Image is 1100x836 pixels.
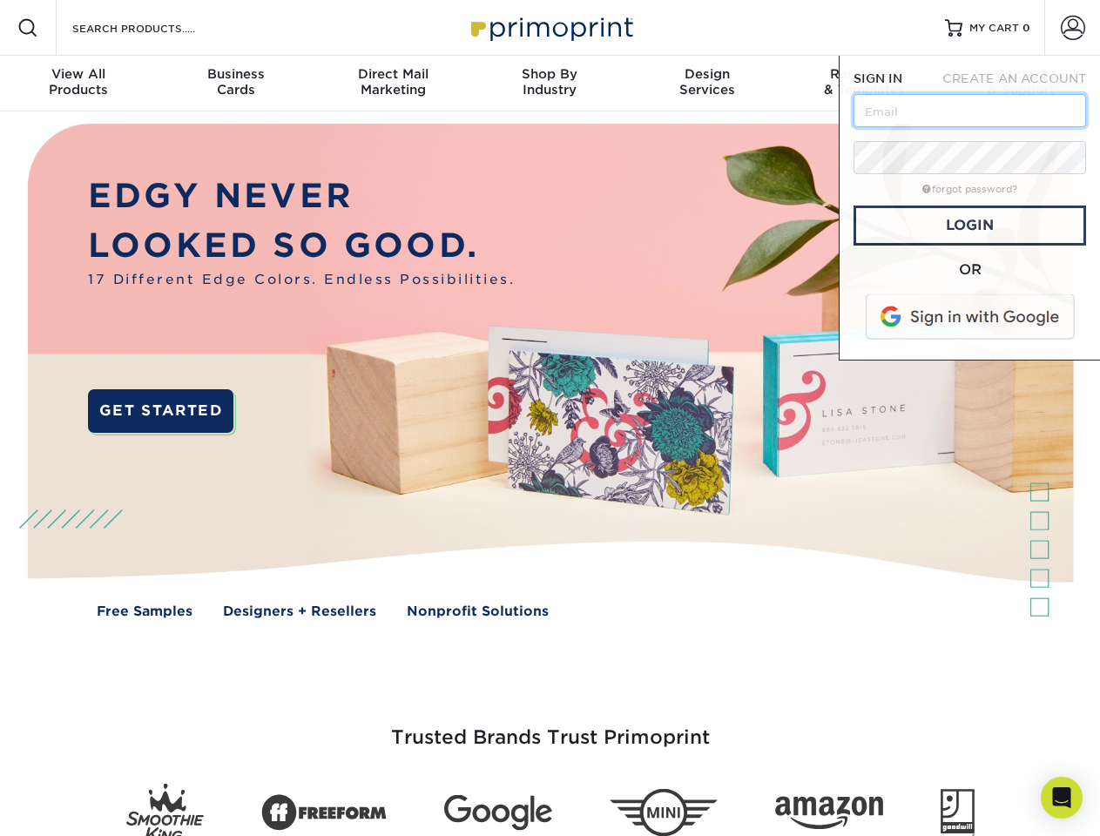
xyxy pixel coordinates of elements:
[854,94,1086,127] input: Email
[471,66,628,82] span: Shop By
[775,797,883,830] img: Amazon
[941,789,975,836] img: Goodwill
[223,602,376,622] a: Designers + Resellers
[922,184,1017,195] a: forgot password?
[4,783,148,830] iframe: Google Customer Reviews
[471,66,628,98] div: Industry
[463,9,638,46] img: Primoprint
[786,66,942,82] span: Resources
[71,17,240,38] input: SEARCH PRODUCTS.....
[854,206,1086,246] a: Login
[314,66,471,98] div: Marketing
[629,66,786,98] div: Services
[88,270,515,290] span: 17 Different Edge Colors. Endless Possibilities.
[471,56,628,111] a: Shop ByIndustry
[88,221,515,271] p: LOOKED SO GOOD.
[786,66,942,98] div: & Templates
[97,602,192,622] a: Free Samples
[1041,777,1083,819] div: Open Intercom Messenger
[314,66,471,82] span: Direct Mail
[629,56,786,111] a: DesignServices
[942,71,1086,85] span: CREATE AN ACCOUNT
[969,21,1019,36] span: MY CART
[854,260,1086,280] div: OR
[444,795,552,831] img: Google
[157,66,314,82] span: Business
[629,66,786,82] span: Design
[41,684,1060,770] h3: Trusted Brands Trust Primoprint
[88,172,515,221] p: EDGY NEVER
[786,56,942,111] a: Resources& Templates
[854,71,902,85] span: SIGN IN
[407,602,549,622] a: Nonprofit Solutions
[88,389,233,433] a: GET STARTED
[314,56,471,111] a: Direct MailMarketing
[157,66,314,98] div: Cards
[157,56,314,111] a: BusinessCards
[1022,22,1030,34] span: 0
